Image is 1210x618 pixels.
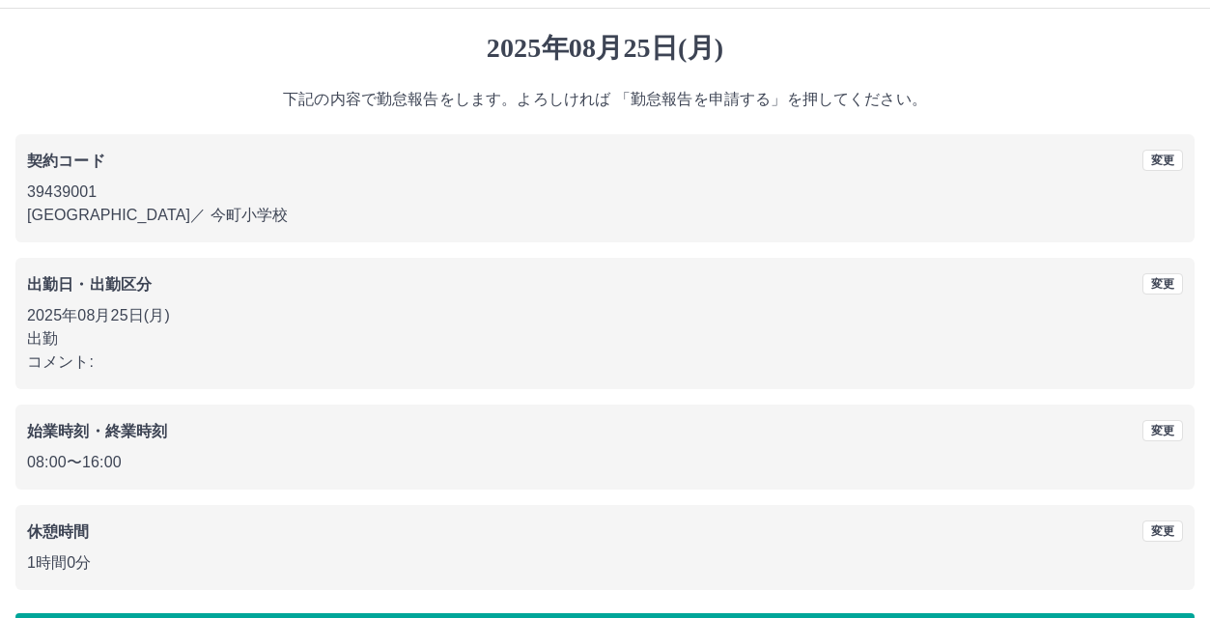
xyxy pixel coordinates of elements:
[27,276,152,293] b: 出勤日・出勤区分
[27,153,105,169] b: 契約コード
[27,523,90,540] b: 休憩時間
[27,304,1183,327] p: 2025年08月25日(月)
[27,451,1183,474] p: 08:00 〜 16:00
[1142,520,1183,542] button: 変更
[27,423,167,439] b: 始業時刻・終業時刻
[1142,420,1183,441] button: 変更
[27,181,1183,204] p: 39439001
[27,351,1183,374] p: コメント:
[27,551,1183,575] p: 1時間0分
[27,327,1183,351] p: 出勤
[15,88,1195,111] p: 下記の内容で勤怠報告をします。よろしければ 「勤怠報告を申請する」を押してください。
[1142,150,1183,171] button: 変更
[15,32,1195,65] h1: 2025年08月25日(月)
[27,204,1183,227] p: [GEOGRAPHIC_DATA] ／ 今町小学校
[1142,273,1183,295] button: 変更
